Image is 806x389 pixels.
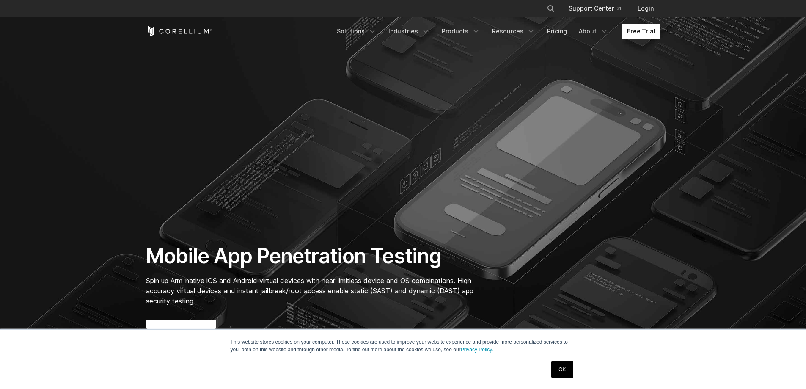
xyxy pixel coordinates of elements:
[622,24,660,39] a: Free Trial
[146,276,474,305] span: Spin up Arm-native iOS and Android virtual devices with near-limitless device and OS combinations...
[231,338,576,353] p: This website stores cookies on your computer. These cookies are used to improve your website expe...
[332,24,660,39] div: Navigation Menu
[543,1,558,16] button: Search
[383,24,435,39] a: Industries
[551,361,573,378] a: OK
[146,243,483,269] h1: Mobile App Penetration Testing
[437,24,485,39] a: Products
[574,24,613,39] a: About
[562,1,627,16] a: Support Center
[146,26,213,36] a: Corellium Home
[461,347,493,353] a: Privacy Policy.
[536,1,660,16] div: Navigation Menu
[631,1,660,16] a: Login
[332,24,382,39] a: Solutions
[542,24,572,39] a: Pricing
[487,24,540,39] a: Resources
